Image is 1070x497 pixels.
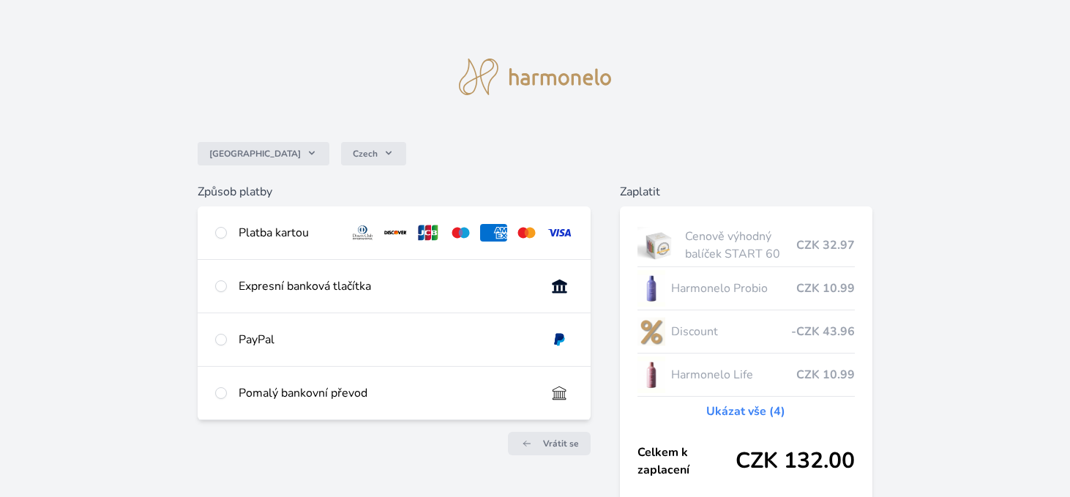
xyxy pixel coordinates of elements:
span: -CZK 43.96 [791,323,855,340]
span: Czech [353,148,378,160]
span: Harmonelo Probio [671,280,796,297]
img: start.jpg [637,227,679,264]
span: Discount [671,323,791,340]
span: CZK 132.00 [736,448,855,474]
span: Celkem k zaplacení [637,444,736,479]
div: Pomalý bankovní převod [239,384,534,402]
img: amex.svg [480,224,507,242]
div: Expresní banková tlačítka [239,277,534,295]
img: mc.svg [513,224,540,242]
div: PayPal [239,331,534,348]
span: Harmonelo Life [671,366,796,384]
h6: Zaplatit [620,183,872,201]
img: onlineBanking_CZ.svg [546,277,573,295]
img: logo.svg [459,59,611,95]
a: Ukázat vše (4) [706,403,785,420]
h6: Způsob platby [198,183,591,201]
img: CLEAN_LIFE_se_stinem_x-lo.jpg [637,356,665,393]
img: jcb.svg [415,224,442,242]
button: [GEOGRAPHIC_DATA] [198,142,329,165]
div: Platba kartou [239,224,337,242]
span: Vrátit se [543,438,579,449]
img: discover.svg [382,224,409,242]
span: CZK 32.97 [796,236,855,254]
span: [GEOGRAPHIC_DATA] [209,148,301,160]
img: visa.svg [546,224,573,242]
span: Cenově výhodný balíček START 60 [685,228,796,263]
img: paypal.svg [546,331,573,348]
img: maestro.svg [447,224,474,242]
img: discount-lo.png [637,313,665,350]
span: CZK 10.99 [796,366,855,384]
button: Czech [341,142,406,165]
span: CZK 10.99 [796,280,855,297]
img: diners.svg [349,224,376,242]
img: CLEAN_PROBIO_se_stinem_x-lo.jpg [637,270,665,307]
a: Vrátit se [508,432,591,455]
img: bankTransfer_IBAN.svg [546,384,573,402]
